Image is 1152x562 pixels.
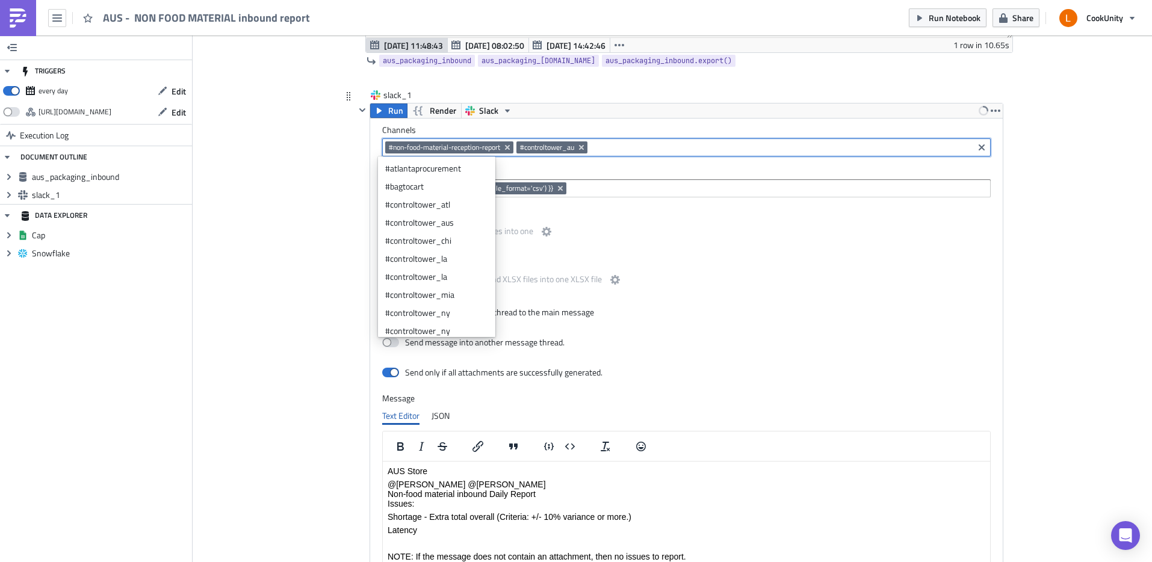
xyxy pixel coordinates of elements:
label: Combine separate CSV and XLSX files into one XLSX file [382,273,622,288]
span: Edit [172,85,186,97]
button: [DATE] 14:42:46 [528,38,610,52]
img: Avatar [1058,8,1079,28]
span: #non-food-material-reception-report [389,143,500,152]
button: Insert code line [539,438,559,455]
span: aus_packaging_[DOMAIN_NAME] [482,55,595,67]
div: Text Editor [382,407,420,425]
div: DOCUMENT OUTLINE [20,146,87,168]
label: Merge CSV [382,255,991,265]
span: CookUnity [1086,11,1123,24]
button: Run [370,103,407,118]
button: Clear selected items [974,140,989,155]
span: Cap [32,230,189,241]
div: #controltower_la [385,271,488,283]
button: [DATE] 08:02:50 [447,38,529,52]
div: #atlantaprocurement [385,162,488,174]
div: every day [39,82,68,100]
div: #controltower_chi [385,235,488,247]
button: Blockquote [503,438,524,455]
button: Hide content [355,103,370,117]
span: Execution Log [20,125,69,146]
label: Merge PDF [382,206,991,217]
button: Bold [390,438,410,455]
button: [DATE] 11:48:43 [366,38,448,52]
button: Edit [152,82,192,100]
div: Send only if all attachments are successfully generated. [405,367,602,378]
span: Render [430,103,456,118]
button: Run Notebook [909,8,986,27]
a: aus_packaging_inbound [379,55,475,67]
div: #controltower_ny [385,307,488,319]
ul: selectable options [378,156,495,337]
div: https://pushmetrics.io/api/v1/report/NxL0jXkoDW/webhook?token=0640c6ab90a9495f93c104a766a0e7cd [39,103,111,121]
button: Insert code block [560,438,580,455]
span: slack_1 [32,190,189,200]
div: Open Intercom Messenger [1111,521,1140,550]
div: DATA EXPLORER [20,205,87,226]
span: Snowflake [32,248,189,259]
a: aus_packaging_inbound.export() [602,55,735,67]
span: Share [1012,11,1033,24]
span: aus_packaging_inbound [383,55,471,67]
button: Combine separate PDF files into one [539,224,554,239]
div: #controltower_aus [385,217,488,229]
span: AUS - NON FOOD MATERIAL inbound report [103,11,311,25]
button: Share [993,8,1039,27]
span: Slack [479,103,498,118]
span: aus_packaging_inbound.export() [605,55,732,67]
button: Combine separate CSV and XLSX files into one XLSX file [608,273,622,287]
button: Edit [152,103,192,122]
div: #controltower_atl [385,199,488,211]
span: [DATE] 14:42:46 [547,39,605,52]
div: TRIGGERS [20,60,66,82]
span: Edit [172,106,186,119]
div: #controltower_ny [385,325,488,337]
button: Clear formatting [595,438,616,455]
span: Run Notebook [929,11,980,24]
div: #bagtocart [385,181,488,193]
img: PushMetrics [8,8,28,28]
div: 1 row in 10.65s [953,38,1009,52]
div: #controltower_mia [385,289,488,301]
button: Remove Tag [503,141,513,153]
button: CookUnity [1052,5,1143,31]
div: #controltower_la [385,253,488,265]
a: aus_packaging_[DOMAIN_NAME] [478,55,599,67]
button: Emojis [631,438,651,455]
label: Attachments [382,165,991,176]
button: Render [407,103,462,118]
label: Channels [382,125,991,135]
span: Run [388,103,403,118]
button: Slack [461,103,516,118]
button: Remove Tag [577,141,587,153]
span: slack_1 [383,89,432,101]
label: Send message into another message thread. [382,337,566,348]
span: aus_packaging_inbound [32,171,189,182]
span: #controltower_au [520,143,574,152]
button: Strikethrough [432,438,453,455]
span: [DATE] 11:48:43 [384,39,443,52]
label: Message [382,393,991,404]
button: Remove Tag [556,182,566,194]
div: JSON [432,407,450,425]
span: [DATE] 08:02:50 [465,39,524,52]
button: Italic [411,438,432,455]
button: Insert/edit link [468,438,488,455]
